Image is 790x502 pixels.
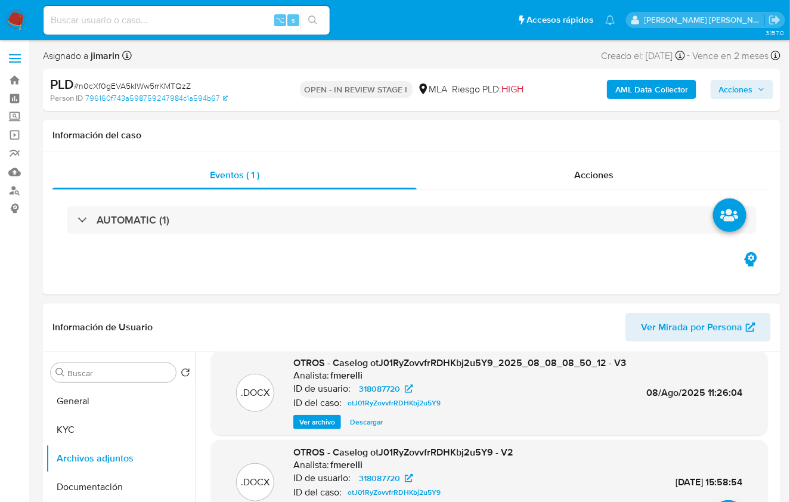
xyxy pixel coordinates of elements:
b: AML Data Collector [615,80,688,99]
span: s [292,14,295,26]
span: 318087720 [359,382,400,396]
b: Person ID [50,93,83,104]
a: 318087720 [352,471,420,485]
span: Ver archivo [299,416,335,428]
span: ⌥ [275,14,284,26]
p: jian.marin@mercadolibre.com [645,14,765,26]
div: MLA [417,83,448,96]
button: Ver archivo [293,415,341,429]
span: Descargar [350,416,383,428]
b: jimarin [88,49,120,63]
a: 796160f743a598759247984c1a594b67 [85,93,228,104]
h1: Información del caso [52,129,771,141]
button: search-icon [300,12,325,29]
p: ID del caso: [293,397,342,409]
span: Acciones [719,80,753,99]
span: [DATE] 15:58:54 [676,475,743,489]
span: Ver Mirada por Persona [641,313,743,342]
span: otJ01RyZovvfrRDHKbj2u5Y9 [348,485,441,500]
a: otJ01RyZovvfrRDHKbj2u5Y9 [343,396,445,410]
button: Volver al orden por defecto [181,368,190,381]
p: .DOCX [241,386,269,399]
p: .DOCX [241,476,269,489]
button: Documentación [46,473,195,501]
p: ID de usuario: [293,472,351,484]
p: OPEN - IN REVIEW STAGE I [300,81,413,98]
input: Buscar [67,368,171,379]
p: ID de usuario: [293,383,351,395]
p: ID del caso: [293,486,342,498]
a: Salir [769,14,781,26]
button: Acciones [711,80,773,99]
span: Acciones [574,168,614,182]
span: Riesgo PLD: [453,83,524,96]
span: otJ01RyZovvfrRDHKbj2u5Y9 [348,396,441,410]
h6: fmerelli [330,459,363,471]
button: Ver Mirada por Persona [625,313,771,342]
span: Vence en 2 meses [693,49,769,63]
span: OTROS - Caselog otJ01RyZovvfrRDHKbj2u5Y9 - V2 [293,445,513,459]
a: Notificaciones [605,15,615,25]
button: KYC [46,416,195,444]
a: otJ01RyZovvfrRDHKbj2u5Y9 [343,485,445,500]
button: Descargar [344,415,389,429]
span: 08/Ago/2025 11:26:04 [646,386,743,399]
input: Buscar usuario o caso... [44,13,330,28]
button: General [46,387,195,416]
span: - [687,48,690,64]
span: Asignado a [43,49,120,63]
a: 318087720 [352,382,420,396]
button: Buscar [55,368,65,377]
h3: AUTOMATIC (1) [97,213,169,227]
span: # n0cXf0gEVA5kIWw5rrKMTQzZ [74,80,191,92]
h1: Información de Usuario [52,321,153,333]
b: PLD [50,75,74,94]
button: AML Data Collector [607,80,696,99]
div: Creado el: [DATE] [602,48,685,64]
span: HIGH [502,82,524,96]
span: OTROS - Caselog otJ01RyZovvfrRDHKbj2u5Y9_2025_08_08_08_50_12 - V3 [293,356,626,370]
span: 318087720 [359,471,400,485]
div: AUTOMATIC (1) [67,206,757,234]
p: Analista: [293,459,329,471]
span: Accesos rápidos [526,14,593,26]
p: Analista: [293,370,329,382]
button: Archivos adjuntos [46,444,195,473]
span: Eventos ( 1 ) [210,168,259,182]
h6: fmerelli [330,370,363,382]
